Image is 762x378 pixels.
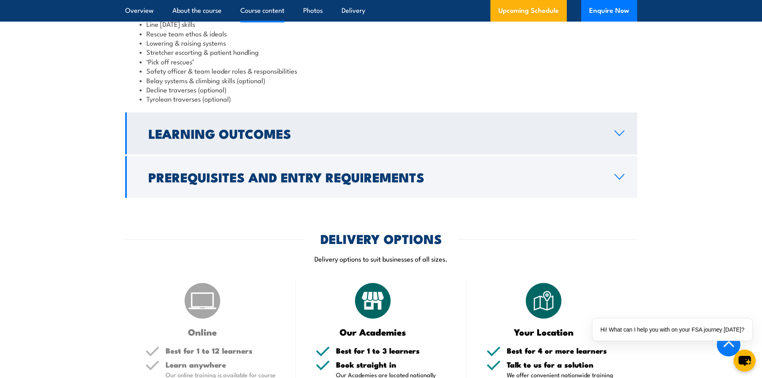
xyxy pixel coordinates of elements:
[145,327,260,336] h3: Online
[507,361,617,368] h5: Talk to us for a solution
[140,66,623,75] li: Safety officer & team leader roles & responsibilities
[336,361,446,368] h5: Book straight in
[166,361,276,368] h5: Learn anywhere
[140,19,623,28] li: Line [DATE] skills
[148,171,602,182] h2: Prerequisites and Entry Requirements
[125,254,637,263] p: Delivery options to suit businesses of all sizes.
[140,76,623,85] li: Belay systems & climbing skills (optional)
[140,29,623,38] li: Rescue team ethos & ideals
[486,327,601,336] h3: Your Location
[336,347,446,354] h5: Best for 1 to 3 learners
[140,47,623,56] li: Stretcher escorting & patient handling
[320,233,442,244] h2: DELIVERY OPTIONS
[148,128,602,139] h2: Learning Outcomes
[592,318,752,341] div: Hi! What can I help you with on your FSA journey [DATE]?
[166,347,276,354] h5: Best for 1 to 12 learners
[125,112,637,154] a: Learning Outcomes
[140,57,623,66] li: ‘Pick off rescues’
[316,327,430,336] h3: Our Academies
[734,350,756,372] button: chat-button
[507,347,617,354] h5: Best for 4 or more learners
[125,156,637,198] a: Prerequisites and Entry Requirements
[140,85,623,94] li: Decline traverses (optional)
[140,38,623,47] li: Lowering & raising systems
[140,94,623,103] li: Tyrolean traverses (optional)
